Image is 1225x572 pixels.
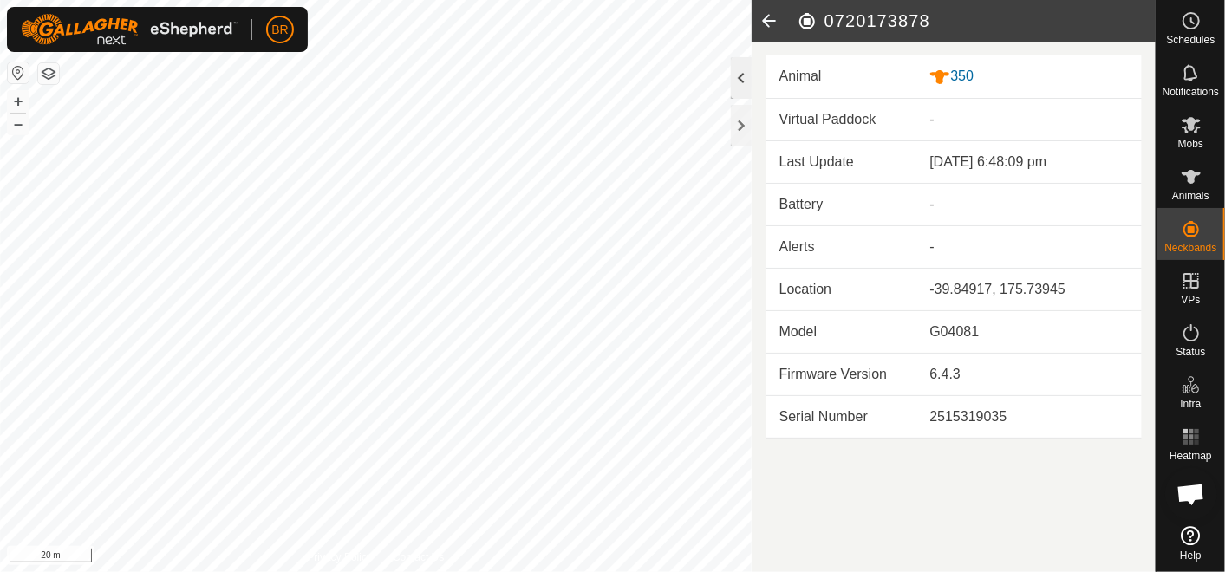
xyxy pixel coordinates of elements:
td: Last Update [766,141,916,184]
span: BR [271,21,288,39]
td: - [915,225,1142,268]
span: Infra [1180,399,1201,409]
span: Mobs [1178,139,1203,149]
a: Privacy Policy [307,549,372,565]
td: Virtual Paddock [766,99,916,141]
td: Battery [766,183,916,225]
td: Animal [766,55,916,98]
div: G04081 [929,322,1128,342]
td: Firmware Version [766,353,916,395]
img: Gallagher Logo [21,14,238,45]
div: -39.84917, 175.73945 [929,279,1128,300]
div: - [929,194,1128,215]
div: 350 [929,66,1128,88]
td: Alerts [766,225,916,268]
h2: 0720173878 [797,10,1156,31]
button: Reset Map [8,62,29,83]
app-display-virtual-paddock-transition: - [929,112,934,127]
span: Animals [1172,191,1209,201]
span: Heatmap [1170,451,1212,461]
span: Schedules [1166,35,1215,45]
div: [DATE] 6:48:09 pm [929,152,1128,172]
a: Contact Us [393,549,444,565]
button: – [8,114,29,134]
td: Model [766,310,916,353]
div: 2515319035 [929,406,1128,427]
div: 6.4.3 [929,364,1128,385]
a: Help [1157,519,1225,568]
button: Map Layers [38,63,59,84]
span: Status [1176,347,1205,357]
span: Neckbands [1164,243,1216,253]
span: Notifications [1163,87,1219,97]
div: Open chat [1165,468,1217,520]
td: Location [766,268,916,310]
button: + [8,91,29,112]
span: VPs [1181,295,1200,305]
td: Serial Number [766,395,916,438]
span: Help [1180,550,1202,561]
